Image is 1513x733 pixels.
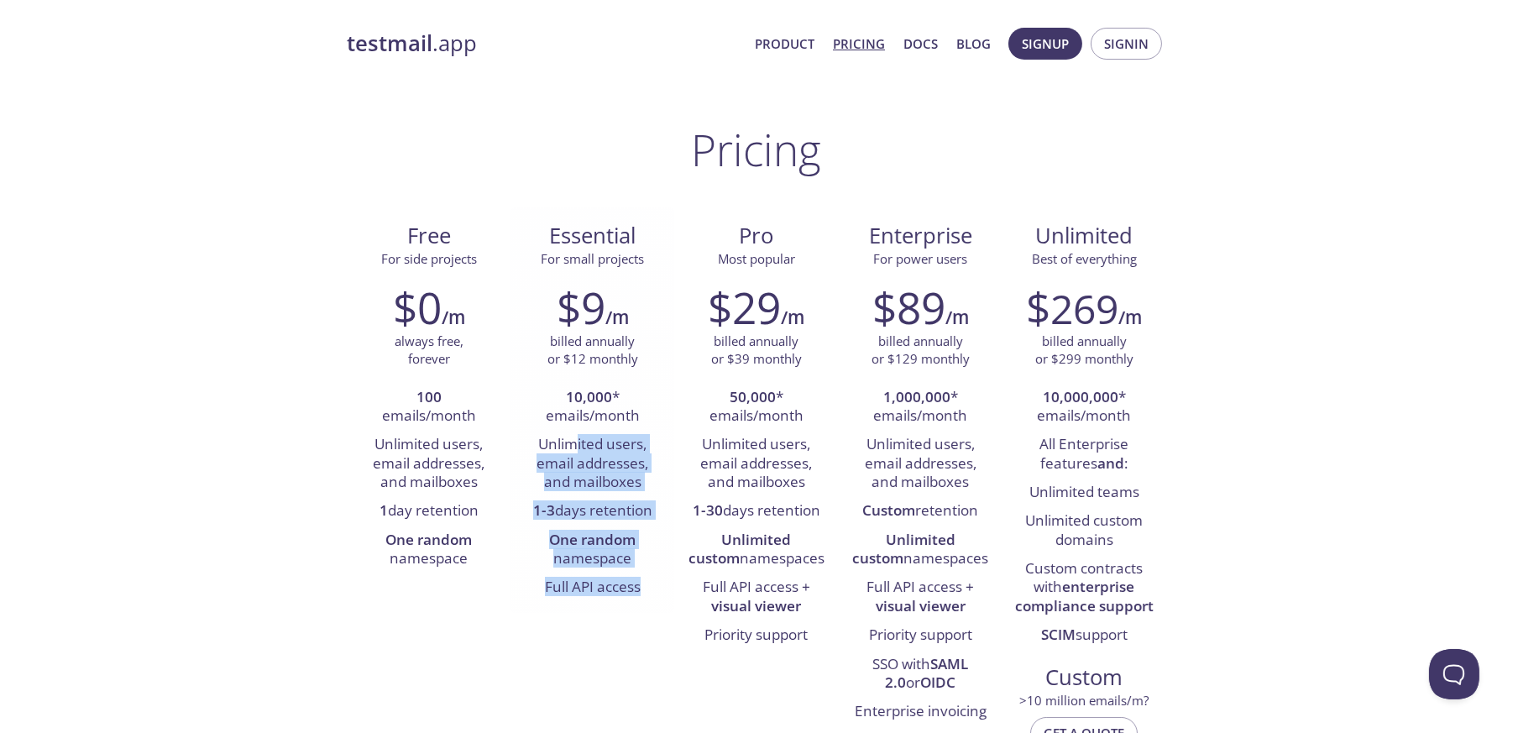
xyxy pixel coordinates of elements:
[1015,384,1154,432] li: * emails/month
[380,500,388,520] strong: 1
[442,303,465,332] h6: /m
[718,250,795,267] span: Most popular
[920,673,955,692] strong: OIDC
[903,33,938,55] a: Docs
[385,530,472,549] strong: One random
[523,384,662,432] li: * emails/month
[1035,221,1133,250] span: Unlimited
[851,384,990,432] li: * emails/month
[711,332,802,369] p: billed annually or $39 monthly
[693,500,723,520] strong: 1-30
[523,526,662,574] li: namespace
[393,282,442,332] h2: $0
[851,573,990,621] li: Full API access +
[755,33,814,55] a: Product
[883,387,950,406] strong: 1,000,000
[523,497,662,526] li: days retention
[872,282,945,332] h2: $89
[1015,431,1154,479] li: All Enterprise features :
[851,497,990,526] li: retention
[359,526,498,574] li: namespace
[687,497,825,526] li: days retention
[1015,507,1154,555] li: Unlimited custom domains
[687,526,825,574] li: namespaces
[347,29,741,58] a: testmail.app
[549,530,636,549] strong: One random
[1022,33,1069,55] span: Signup
[395,332,463,369] p: always free, forever
[688,530,792,568] strong: Unlimited custom
[1035,332,1133,369] p: billed annually or $299 monthly
[541,250,644,267] span: For small projects
[876,596,966,615] strong: visual viewer
[1050,281,1118,336] span: 269
[359,384,498,432] li: emails/month
[1091,28,1162,60] button: Signin
[851,651,990,699] li: SSO with or
[1015,555,1154,621] li: Custom contracts with
[851,621,990,650] li: Priority support
[687,431,825,497] li: Unlimited users, email addresses, and mailboxes
[687,384,825,432] li: * emails/month
[1015,621,1154,650] li: support
[851,526,990,574] li: namespaces
[1104,33,1149,55] span: Signin
[1008,28,1082,60] button: Signup
[1041,625,1076,644] strong: SCIM
[687,573,825,621] li: Full API access +
[557,282,605,332] h2: $9
[605,303,629,332] h6: /m
[1026,282,1118,332] h2: $
[523,431,662,497] li: Unlimited users, email addresses, and mailboxes
[852,530,955,568] strong: Unlimited custom
[687,621,825,650] li: Priority support
[712,596,802,615] strong: visual viewer
[533,500,555,520] strong: 1-3
[833,33,885,55] a: Pricing
[1015,479,1154,507] li: Unlimited teams
[852,222,989,250] span: Enterprise
[851,431,990,497] li: Unlimited users, email addresses, and mailboxes
[873,250,967,267] span: For power users
[547,332,638,369] p: billed annually or $12 monthly
[1016,663,1153,692] span: Custom
[416,387,442,406] strong: 100
[524,222,661,250] span: Essential
[1032,250,1137,267] span: Best of everything
[1043,387,1118,406] strong: 10,000,000
[945,303,969,332] h6: /m
[862,500,915,520] strong: Custom
[1429,649,1479,699] iframe: Help Scout Beacon - Open
[692,124,822,175] h1: Pricing
[360,222,497,250] span: Free
[566,387,612,406] strong: 10,000
[709,282,782,332] h2: $29
[688,222,825,250] span: Pro
[359,431,498,497] li: Unlimited users, email addresses, and mailboxes
[782,303,805,332] h6: /m
[730,387,776,406] strong: 50,000
[359,497,498,526] li: day retention
[872,332,970,369] p: billed annually or $129 monthly
[1019,692,1149,709] span: > 10 million emails/m?
[956,33,991,55] a: Blog
[347,29,432,58] strong: testmail
[851,698,990,726] li: Enterprise invoicing
[1015,577,1154,615] strong: enterprise compliance support
[1097,453,1124,473] strong: and
[381,250,477,267] span: For side projects
[885,654,968,692] strong: SAML 2.0
[1118,303,1142,332] h6: /m
[523,573,662,602] li: Full API access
